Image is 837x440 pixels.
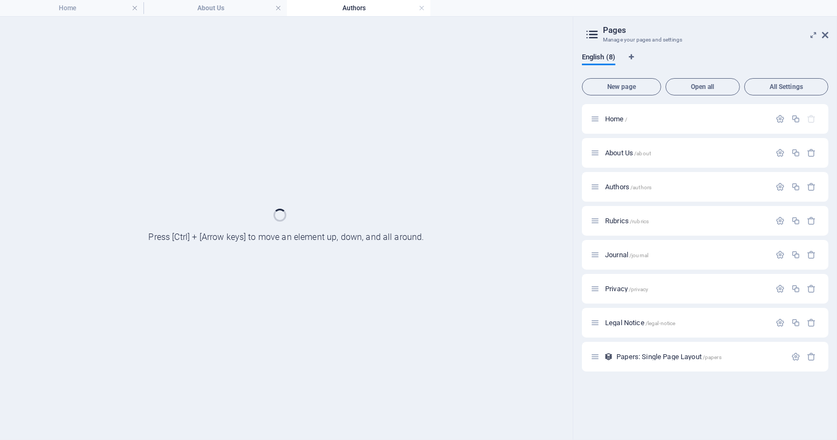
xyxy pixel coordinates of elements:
div: The startpage cannot be deleted [807,114,817,123]
div: About Us/about [602,149,770,156]
button: Open all [666,78,740,95]
div: Settings [776,148,785,157]
h3: Manage your pages and settings [603,35,807,45]
span: Click to open page [616,353,722,361]
span: English (8) [582,51,615,66]
div: Duplicate [791,284,800,293]
span: /papers [703,354,722,360]
div: Duplicate [791,182,800,191]
div: Home/ [602,115,770,122]
div: Remove [807,148,817,157]
span: /privacy [629,286,648,292]
span: Click to open page [605,319,675,327]
span: New page [587,84,656,90]
div: Remove [807,352,817,361]
div: Rubrics/rubrics [602,217,770,224]
button: New page [582,78,661,95]
div: Remove [807,284,817,293]
div: Remove [807,182,817,191]
div: This layout is used as a template for all items (e.g. a blog post) of this collection. The conten... [604,352,613,361]
span: Click to open page [605,251,648,259]
div: Duplicate [791,318,800,327]
h4: About Us [143,2,287,14]
span: /journal [629,252,648,258]
div: Legal Notice/legal-notice [602,319,770,326]
div: Language Tabs [582,53,828,74]
div: Remove [807,250,817,259]
div: Duplicate [791,250,800,259]
span: Click to open page [605,217,649,225]
div: Settings [776,284,785,293]
h4: Authors [287,2,430,14]
div: Journal/journal [602,251,770,258]
div: Settings [776,216,785,225]
span: / [625,116,627,122]
div: Settings [776,250,785,259]
div: Duplicate [791,216,800,225]
div: Remove [807,318,817,327]
span: /rubrics [630,218,649,224]
span: /legal-notice [646,320,676,326]
div: Remove [807,216,817,225]
div: Authors/authors [602,183,770,190]
div: Privacy/privacy [602,285,770,292]
div: Settings [776,318,785,327]
div: Settings [791,352,800,361]
div: Papers: Single Page Layout/papers [613,353,786,360]
span: About Us [605,149,651,157]
button: All Settings [744,78,828,95]
div: Settings [776,114,785,123]
span: /authors [630,184,651,190]
div: Settings [776,182,785,191]
span: /about [634,150,651,156]
div: Duplicate [791,114,800,123]
div: Duplicate [791,148,800,157]
span: Click to open page [605,115,627,123]
span: Click to open page [605,285,648,293]
span: All Settings [749,84,824,90]
span: Authors [605,183,651,191]
span: Open all [670,84,735,90]
h2: Pages [603,25,828,35]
